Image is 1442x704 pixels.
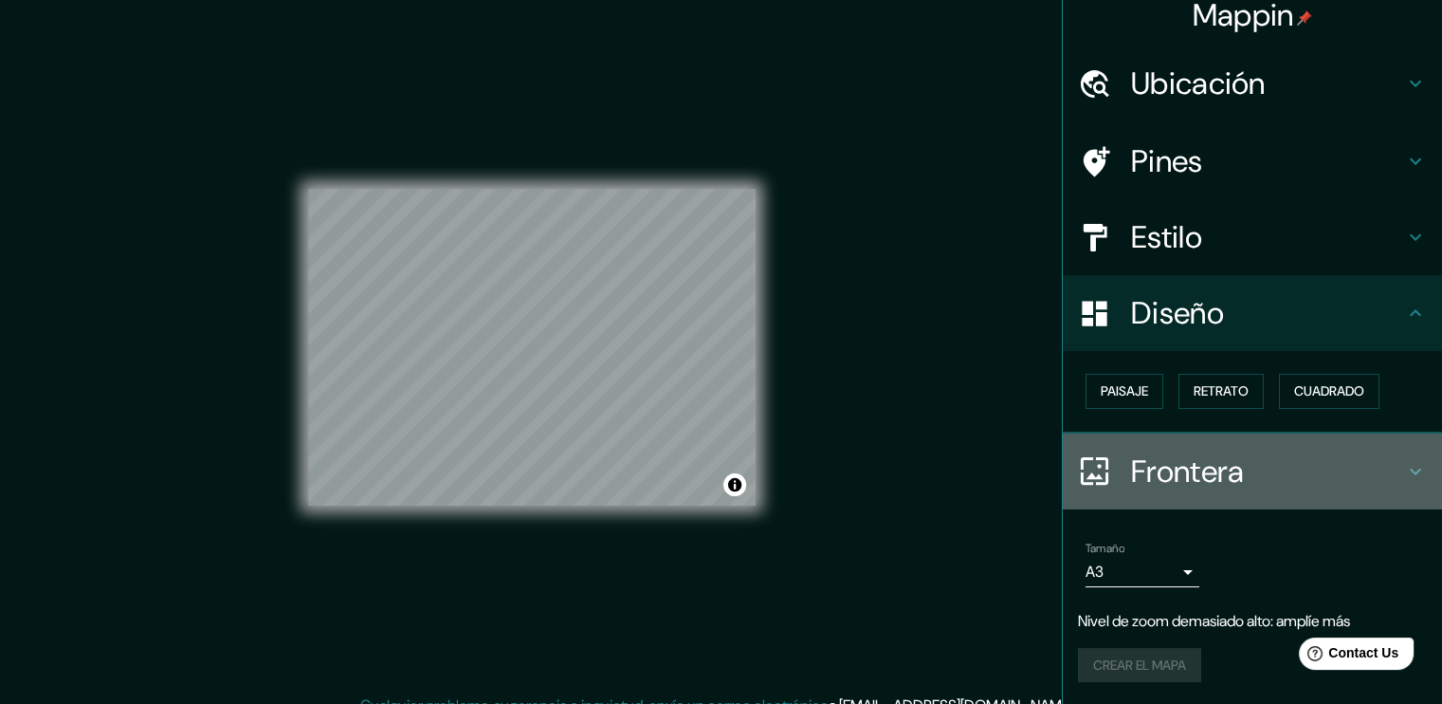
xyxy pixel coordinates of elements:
[1063,46,1442,121] div: Ubicación
[1294,380,1364,403] font: Cuadrado
[1273,630,1421,683] iframe: Help widget launcher
[1063,434,1442,509] div: Frontera
[1063,199,1442,275] div: Estilo
[1063,123,1442,199] div: Pines
[1178,374,1264,409] button: Retrato
[1131,65,1404,102] h4: Ubicación
[1194,380,1249,403] font: Retrato
[1078,610,1427,633] p: Nivel de zoom demasiado alto: amplíe más
[1086,374,1163,409] button: Paisaje
[1086,540,1124,556] label: Tamaño
[1131,218,1404,256] h4: Estilo
[1131,142,1404,180] h4: Pines
[1279,374,1379,409] button: Cuadrado
[1131,453,1404,491] h4: Frontera
[1131,294,1404,332] h4: Diseño
[1086,557,1199,587] div: A3
[1063,275,1442,351] div: Diseño
[1297,10,1312,26] img: pin-icon.png
[723,473,746,496] button: Alternar atribución
[308,189,756,506] canvas: Mapa
[1101,380,1148,403] font: Paisaje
